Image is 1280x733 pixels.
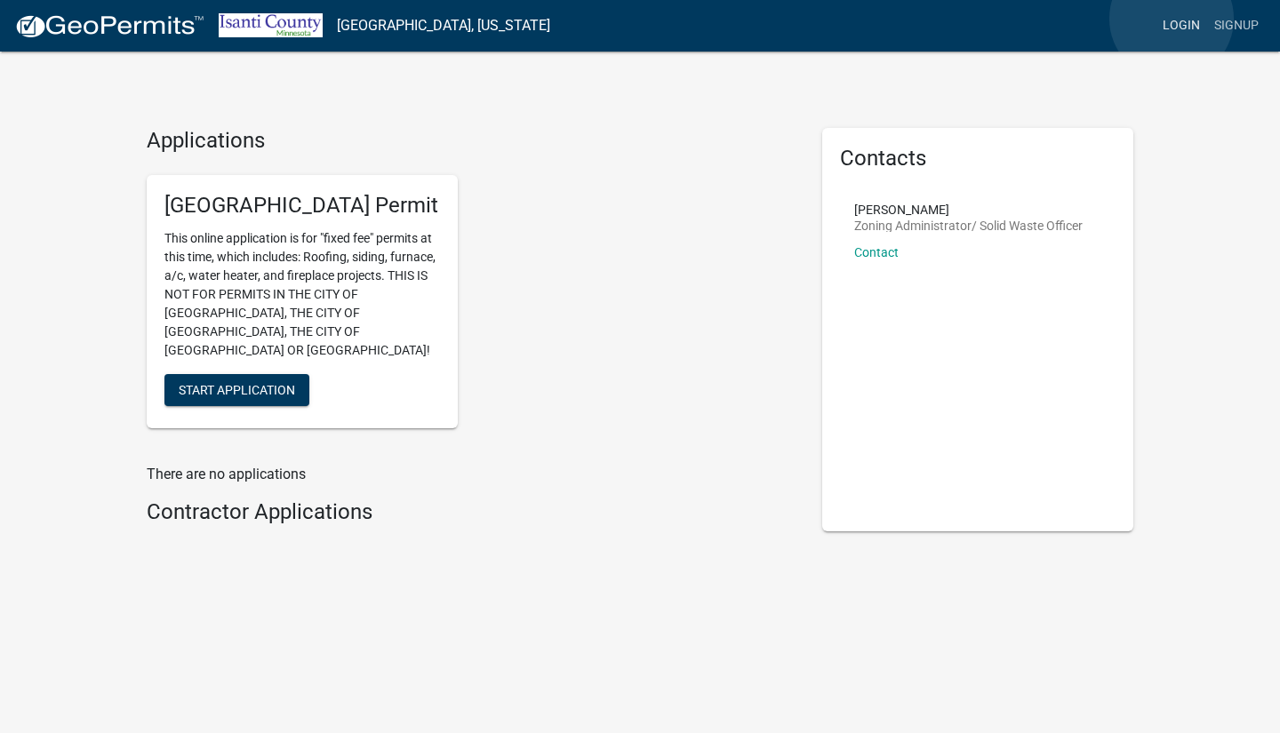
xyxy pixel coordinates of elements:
[147,464,796,485] p: There are no applications
[854,219,1083,232] p: Zoning Administrator/ Solid Waste Officer
[1156,9,1207,43] a: Login
[164,193,440,219] h5: [GEOGRAPHIC_DATA] Permit
[219,13,323,37] img: Isanti County, Minnesota
[164,229,440,360] p: This online application is for "fixed fee" permits at this time, which includes: Roofing, siding,...
[147,499,796,525] h4: Contractor Applications
[179,382,295,396] span: Start Application
[147,128,796,154] h4: Applications
[840,146,1116,171] h5: Contacts
[147,128,796,442] wm-workflow-list-section: Applications
[854,245,899,259] a: Contact
[164,374,309,406] button: Start Application
[854,203,1083,216] p: [PERSON_NAME]
[337,11,550,41] a: [GEOGRAPHIC_DATA], [US_STATE]
[1207,9,1266,43] a: Signup
[147,499,796,532] wm-workflow-list-section: Contractor Applications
